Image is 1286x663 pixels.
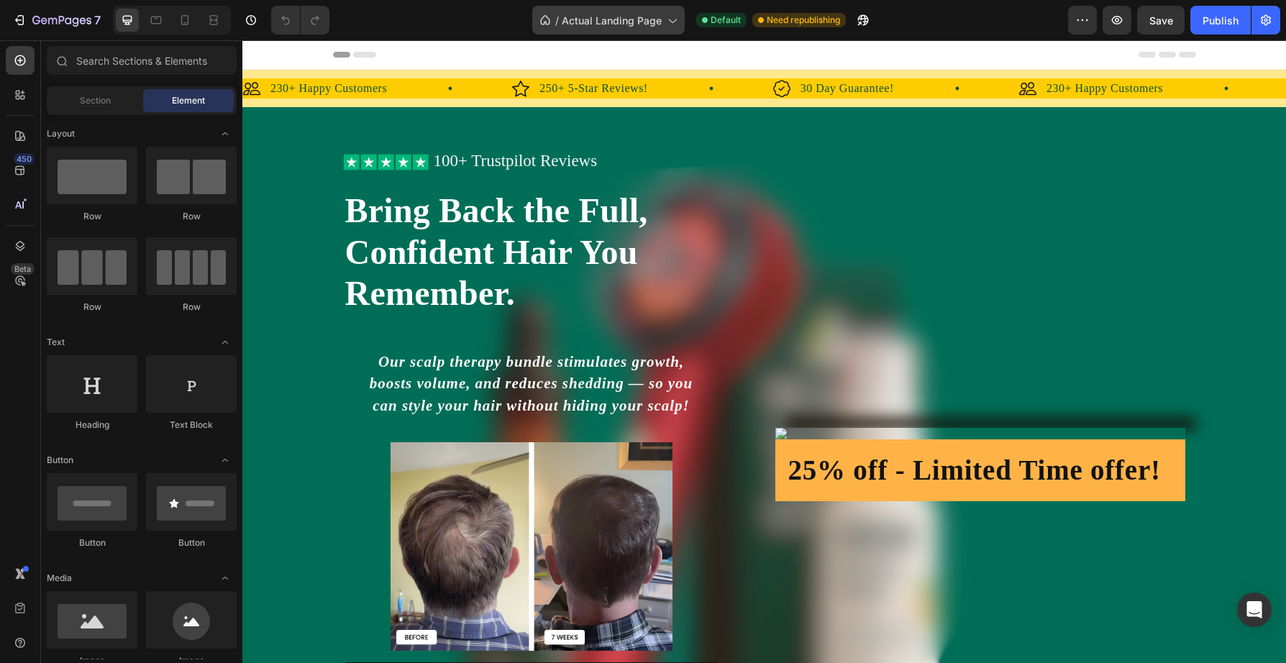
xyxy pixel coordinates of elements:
[1137,6,1185,35] button: Save
[94,12,101,29] p: 7
[214,331,237,354] span: Toggle open
[47,572,72,585] span: Media
[214,122,237,145] span: Toggle open
[544,411,920,450] h2: 25% off - Limited Time offer!
[555,13,559,28] span: /
[47,454,73,467] span: Button
[242,40,1286,663] iframe: Design area
[533,388,943,399] img: gempages_579959335975649813-03051dff-a3e2-44b7-8142-d5fa0dd7876a.png
[711,14,741,27] span: Default
[47,536,137,549] div: Button
[1190,6,1251,35] button: Publish
[47,127,75,140] span: Layout
[146,210,237,223] div: Row
[1203,13,1239,28] div: Publish
[47,46,237,75] input: Search Sections & Elements
[6,6,107,35] button: 7
[146,536,237,549] div: Button
[214,567,237,590] span: Toggle open
[562,13,662,28] span: Actual Landing Page
[214,449,237,472] span: Toggle open
[47,336,65,349] span: Text
[47,301,137,314] div: Row
[47,210,137,223] div: Row
[172,94,205,107] span: Element
[1237,593,1272,627] div: Open Intercom Messenger
[1149,14,1173,27] span: Save
[47,419,137,431] div: Heading
[80,94,111,107] span: Section
[767,14,840,27] span: Need republishing
[146,301,237,314] div: Row
[271,6,329,35] div: Undo/Redo
[11,263,35,275] div: Beta
[14,153,35,165] div: 450
[146,419,237,431] div: Text Block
